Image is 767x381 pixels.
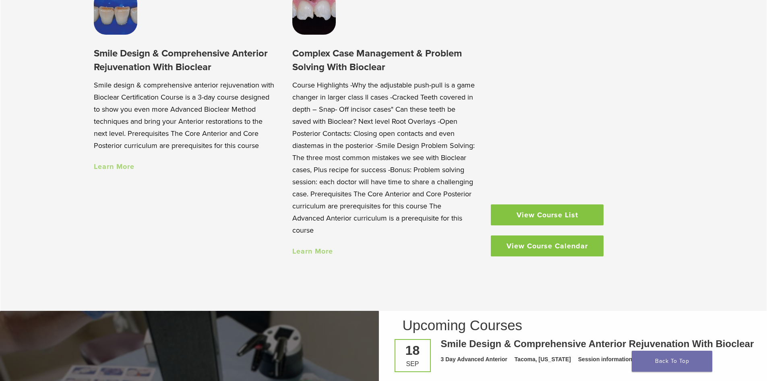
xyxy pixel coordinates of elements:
a: Learn More [94,162,134,171]
h2: Upcoming Courses [403,318,753,332]
div: Session information [578,355,633,364]
a: Back To Top [632,351,712,372]
div: Sep [401,361,424,367]
div: 3 Day Advanced Anterior [441,355,507,364]
div: Tacoma, [US_STATE] [515,355,571,364]
h3: Complex Case Management & Problem Solving With Bioclear [292,47,475,74]
p: Smile design & comprehensive anterior rejuvenation with Bioclear Certification Course is a 3-day ... [94,79,276,152]
a: Smile Design & Comprehensive Anterior Rejuvenation With Bioclear [441,338,754,349]
a: Learn More [292,247,333,256]
a: View Course Calendar [491,235,604,256]
p: Course Highlights -Why the adjustable push-pull is a game changer in larger class ll cases -Crack... [292,79,475,236]
a: View Course List [491,204,604,225]
div: 18 [401,344,424,357]
h3: Smile Design & Comprehensive Anterior Rejuvenation With Bioclear [94,47,276,74]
